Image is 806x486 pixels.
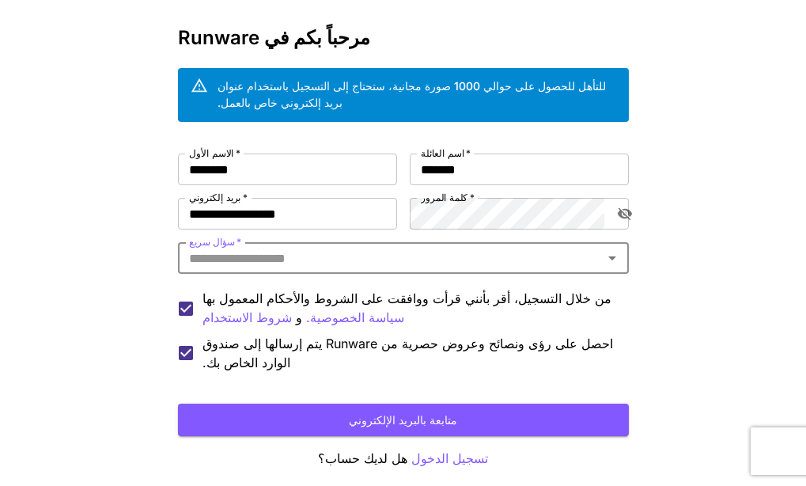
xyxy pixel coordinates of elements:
[296,309,302,325] font: و
[349,413,457,427] font: متابعة بالبريد الإلكتروني
[218,79,606,109] font: للتأهل للحصول على حوالي 1000 صورة مجانية، ستحتاج إلى التسجيل باستخدام عنوان بريد إلكتروني خاص بال...
[189,236,235,248] font: سؤال سريع
[202,336,613,370] font: احصل على رؤى ونصائح وعروض حصرية من Runware يتم إرسالها إلى صندوق الوارد الخاص بك.
[421,192,467,203] font: كلمة المرور
[189,192,240,203] font: بريد إلكتروني
[411,449,488,469] button: تسجيل الدخول
[611,199,639,228] button: تبديل رؤية كلمة المرور
[202,308,292,328] button: من خلال التسجيل، أقر بأنني قرأت ووافقت على الشروط والأحكام المعمول بها و سياسة الخصوصية.
[601,247,623,269] button: يفتح
[178,404,629,436] button: متابعة بالبريد الإلكتروني
[202,309,292,325] font: شروط الاستخدام
[411,450,488,466] font: تسجيل الدخول
[318,450,407,466] font: هل لديك حساب؟
[202,290,611,306] font: من خلال التسجيل، أقر بأنني قرأت ووافقت على الشروط والأحكام المعمول بها
[306,308,404,328] button: من خلال التسجيل، أقر بأنني قرأت ووافقت على الشروط والأحكام المعمول بها شروط الاستخدام و
[189,147,233,159] font: الاسم الأول
[306,309,404,325] font: سياسة الخصوصية.
[421,147,464,159] font: اسم العائلة
[178,26,370,49] font: مرحباً بكم في Runware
